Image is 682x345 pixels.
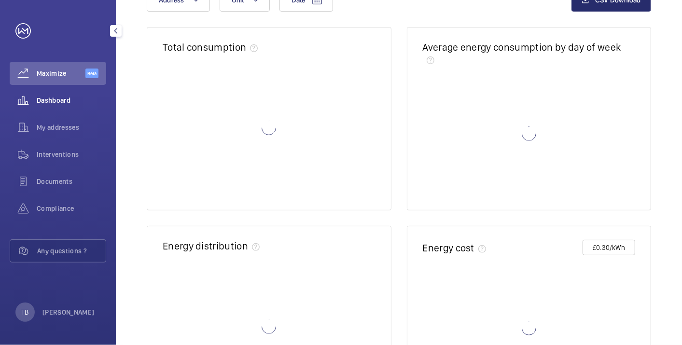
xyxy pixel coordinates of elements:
span: Dashboard [37,96,106,105]
span: My addresses [37,123,106,132]
p: TB [21,307,28,317]
p: [PERSON_NAME] [42,307,95,317]
button: £0.30/kWh [583,240,635,255]
h2: Energy distribution [163,240,248,252]
span: Interventions [37,150,106,159]
h2: Total consumption [163,41,246,53]
span: Maximize [37,69,85,78]
span: Documents [37,177,106,186]
h2: Average energy consumption by day of week [423,41,621,53]
span: Beta [85,69,98,78]
h2: Energy cost [423,242,474,254]
span: Any questions ? [37,246,106,256]
span: Compliance [37,204,106,213]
